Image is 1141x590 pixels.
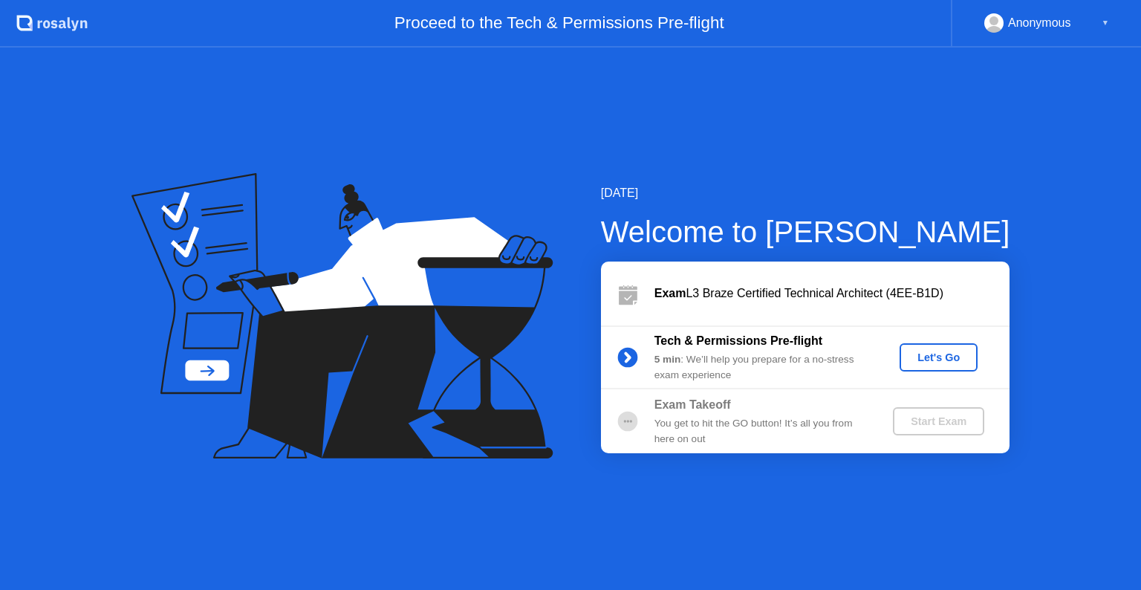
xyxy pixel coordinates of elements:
button: Start Exam [893,407,984,435]
div: Start Exam [899,415,978,427]
div: [DATE] [601,184,1010,202]
div: Welcome to [PERSON_NAME] [601,210,1010,254]
div: ▼ [1102,13,1109,33]
button: Let's Go [900,343,978,372]
div: You get to hit the GO button! It’s all you from here on out [654,416,868,447]
b: 5 min [654,354,681,365]
b: Tech & Permissions Pre-flight [654,334,822,347]
div: L3 Braze Certified Technical Architect (4EE-B1D) [654,285,1010,302]
div: Anonymous [1008,13,1071,33]
div: : We’ll help you prepare for a no-stress exam experience [654,352,868,383]
b: Exam Takeoff [654,398,731,411]
b: Exam [654,287,686,299]
div: Let's Go [906,351,972,363]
